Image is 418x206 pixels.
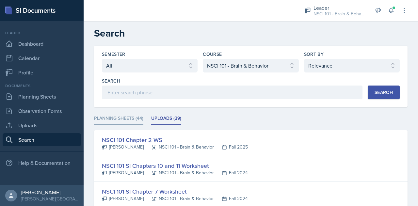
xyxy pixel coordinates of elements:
label: Course [203,51,222,57]
div: Search [375,90,393,95]
div: NSCI 101 - Brain & Behavior / Fall 2025 [313,10,366,17]
div: [PERSON_NAME] [102,195,144,202]
div: NSCI 101 SI Chapter 7 Worksheet [102,187,248,196]
a: Dashboard [3,37,81,50]
div: NSCI 101 SI Chapters 10 and 11 Worksheet [102,161,248,170]
div: [PERSON_NAME] [21,189,78,196]
div: NSCI 101 - Brain & Behavior [144,195,214,202]
div: [PERSON_NAME][GEOGRAPHIC_DATA] [21,196,78,202]
div: NSCI 101 Chapter 2 WS [102,135,248,144]
a: Search [3,133,81,146]
a: Observation Forms [3,104,81,118]
a: Profile [3,66,81,79]
h2: Search [94,27,408,39]
div: NSCI 101 - Brain & Behavior [144,169,214,176]
div: Leader [3,30,81,36]
div: Fall 2024 [214,169,248,176]
label: Sort By [304,51,324,57]
div: Leader [313,4,366,12]
a: Uploads [3,119,81,132]
a: Calendar [3,52,81,65]
div: NSCI 101 - Brain & Behavior [144,144,214,151]
div: Help & Documentation [3,156,81,169]
div: Fall 2025 [214,144,248,151]
div: Documents [3,83,81,89]
li: Uploads (39) [151,112,181,125]
div: [PERSON_NAME] [102,144,144,151]
div: Fall 2024 [214,195,248,202]
a: Planning Sheets [3,90,81,103]
div: [PERSON_NAME] [102,169,144,176]
label: Semester [102,51,125,57]
input: Enter search phrase [102,86,362,99]
label: Search [102,78,120,84]
li: Planning Sheets (44) [94,112,143,125]
button: Search [368,86,400,99]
